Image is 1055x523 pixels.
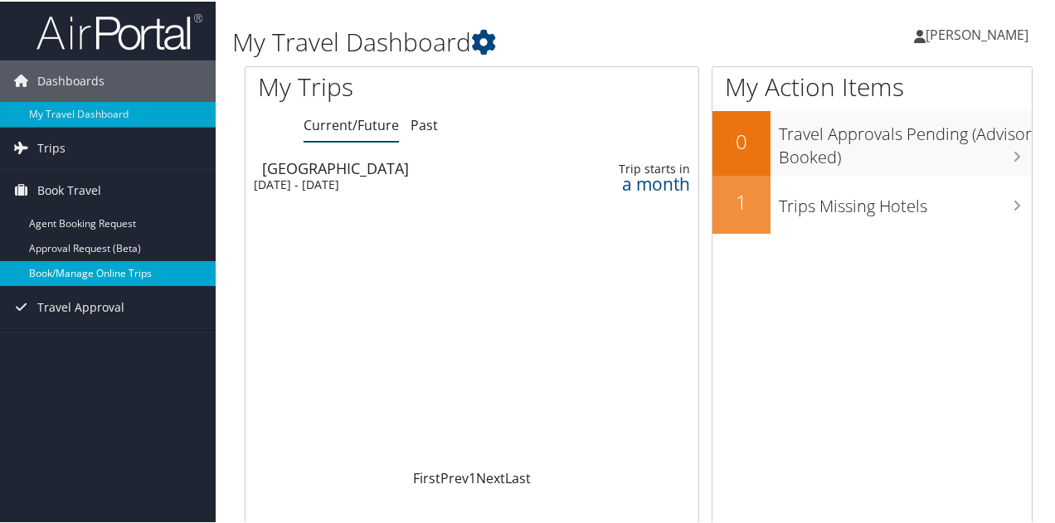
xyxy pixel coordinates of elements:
[36,11,202,50] img: airportal-logo.png
[712,109,1032,173] a: 0Travel Approvals Pending (Advisor Booked)
[37,168,101,210] span: Book Travel
[469,467,476,486] a: 1
[37,285,124,327] span: Travel Approval
[476,467,505,486] a: Next
[712,68,1032,103] h1: My Action Items
[595,160,690,175] div: Trip starts in
[779,113,1032,167] h3: Travel Approvals Pending (Advisor Booked)
[37,126,66,167] span: Trips
[232,23,774,58] h1: My Travel Dashboard
[413,467,440,486] a: First
[262,159,545,174] div: [GEOGRAPHIC_DATA]
[712,126,771,154] h2: 0
[712,186,771,215] h2: 1
[505,467,531,486] a: Last
[304,114,399,133] a: Current/Future
[37,59,105,100] span: Dashboards
[595,175,690,190] div: a month
[411,114,438,133] a: Past
[440,467,469,486] a: Prev
[712,174,1032,232] a: 1Trips Missing Hotels
[926,24,1028,42] span: [PERSON_NAME]
[258,68,497,103] h1: My Trips
[779,185,1032,216] h3: Trips Missing Hotels
[254,176,537,191] div: [DATE] - [DATE]
[914,8,1045,58] a: [PERSON_NAME]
